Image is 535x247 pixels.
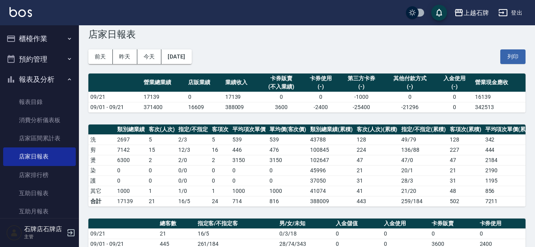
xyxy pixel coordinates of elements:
[161,49,191,64] button: [DATE]
[147,145,177,155] td: 15
[230,155,267,165] td: 3150
[399,196,448,206] td: 259/184
[262,83,300,91] div: (不入業績)
[308,155,355,165] td: 102647
[210,196,230,206] td: 24
[384,102,436,112] td: -21296
[147,165,177,175] td: 0
[147,155,177,165] td: 2
[176,196,210,206] td: 16/5
[186,74,223,92] th: 店販業績
[88,165,115,175] td: 染
[176,124,210,135] th: 指定/不指定
[386,74,434,83] div: 其他付款方式
[142,74,186,92] th: 營業總業績
[223,92,260,102] td: 17139
[495,6,526,20] button: 登出
[3,93,76,111] a: 報表目錄
[308,124,355,135] th: 類別總業績(累積)
[430,228,477,239] td: 0
[88,228,158,239] td: 09/21
[88,145,115,155] td: 剪
[88,186,115,196] td: 其它
[448,165,483,175] td: 21
[3,166,76,184] a: 店家排行榜
[210,155,230,165] td: 2
[223,102,260,112] td: 388009
[267,155,309,165] td: 3150
[304,74,337,83] div: 卡券使用
[438,83,471,91] div: (-)
[267,145,309,155] td: 476
[448,175,483,186] td: 31
[24,225,64,233] h5: 石牌店石牌店
[3,69,76,90] button: 報表及分析
[88,175,115,186] td: 護
[304,83,337,91] div: (-)
[267,134,309,145] td: 539
[430,219,477,229] th: 卡券販賣
[142,92,186,102] td: 17139
[355,186,400,196] td: 41
[260,92,302,102] td: 0
[448,196,483,206] td: 502
[147,196,177,206] td: 21
[176,134,210,145] td: 2 / 3
[308,175,355,186] td: 37050
[176,145,210,155] td: 12 / 3
[88,74,526,113] table: a dense table
[230,186,267,196] td: 1000
[6,225,22,241] img: Person
[3,147,76,166] a: 店家日報表
[88,134,115,145] td: 洗
[302,92,339,102] td: 0
[88,49,113,64] button: 前天
[230,124,267,135] th: 平均項次單價
[334,228,382,239] td: 0
[399,175,448,186] td: 28 / 3
[436,102,473,112] td: 0
[88,92,142,102] td: 09/21
[176,165,210,175] td: 0 / 0
[464,8,489,18] div: 上越石牌
[451,5,492,21] button: 上越石牌
[115,155,147,165] td: 6300
[448,134,483,145] td: 128
[386,83,434,91] div: (-)
[308,145,355,155] td: 100845
[448,124,483,135] th: 客項次(累積)
[436,92,473,102] td: 0
[115,134,147,145] td: 2697
[355,175,400,186] td: 31
[384,92,436,102] td: 0
[115,196,147,206] td: 17139
[115,175,147,186] td: 0
[230,196,267,206] td: 714
[210,134,230,145] td: 5
[147,134,177,145] td: 5
[262,74,300,83] div: 卡券販賣
[115,165,147,175] td: 0
[302,102,339,112] td: -2400
[308,186,355,196] td: 41074
[230,175,267,186] td: 0
[147,175,177,186] td: 0
[176,186,210,196] td: 1 / 0
[3,111,76,129] a: 消費分析儀表板
[158,228,196,239] td: 21
[334,219,382,229] th: 入金儲值
[176,155,210,165] td: 2 / 0
[88,155,115,165] td: 燙
[267,196,309,206] td: 816
[308,134,355,145] td: 43788
[115,124,147,135] th: 類別總業績
[230,165,267,175] td: 0
[3,28,76,49] button: 櫃檯作業
[478,219,526,229] th: 卡券使用
[399,155,448,165] td: 47 / 0
[308,196,355,206] td: 388009
[448,145,483,155] td: 227
[3,202,76,221] a: 互助月報表
[186,102,223,112] td: 16609
[355,165,400,175] td: 21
